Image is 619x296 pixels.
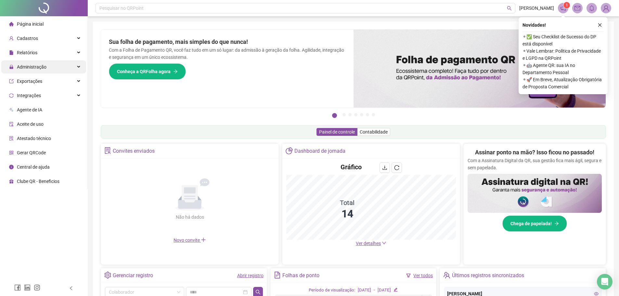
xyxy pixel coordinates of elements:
span: Novidades ! [522,21,546,29]
div: Período de visualização: [309,287,355,294]
span: instagram [34,284,40,291]
span: Painel de controle [319,129,355,135]
span: ⚬ Vale Lembrar: Política de Privacidade e LGPD na QRPoint [522,47,604,62]
span: export [9,79,14,84]
span: solution [104,147,111,154]
span: file-text [274,272,281,278]
a: Ver detalhes down [356,241,386,246]
span: Contabilidade [360,129,388,135]
span: Página inicial [17,21,44,27]
span: plus [201,237,206,242]
div: Gerenciar registro [113,270,153,281]
p: Com a Folha de Pagamento QR, você faz tudo em um só lugar: da admissão à geração da folha. Agilid... [109,46,346,61]
button: 1 [332,113,337,118]
span: search [255,290,261,295]
span: Aceite de uso [17,122,44,127]
span: gift [9,179,14,184]
button: Conheça a QRFolha agora [109,63,186,80]
span: ⚬ ✅ Seu Checklist de Sucesso do DP está disponível [522,33,604,47]
div: - [374,287,375,294]
div: Não há dados [160,213,220,221]
span: Integrações [17,93,41,98]
button: 2 [342,113,346,116]
span: linkedin [24,284,31,291]
span: eye [594,291,599,296]
span: home [9,22,14,26]
span: Administração [17,64,46,70]
span: Clube QR - Beneficios [17,179,59,184]
span: qrcode [9,150,14,155]
span: search [507,6,512,11]
button: 5 [360,113,363,116]
span: Relatórios [17,50,37,55]
span: left [69,286,73,290]
span: [PERSON_NAME] [519,5,554,12]
span: Central de ajuda [17,164,50,170]
span: download [382,165,387,170]
span: info-circle [9,165,14,169]
div: Últimos registros sincronizados [452,270,524,281]
span: Gerar QRCode [17,150,46,155]
span: audit [9,122,14,126]
span: bell [589,5,595,11]
span: sync [9,93,14,98]
a: Abrir registro [237,273,264,278]
span: Chega de papelada! [510,220,552,227]
h4: Gráfico [341,162,362,172]
span: ⚬ 🤖 Agente QR: sua IA no Departamento Pessoal [522,62,604,76]
span: Conheça a QRFolha agora [117,68,171,75]
span: edit [393,288,398,292]
span: 1 [566,3,568,7]
button: 7 [372,113,375,116]
div: [DATE] [378,287,391,294]
div: Dashboard de jornada [294,146,345,157]
span: mail [574,5,580,11]
span: file [9,50,14,55]
img: 80778 [601,3,611,13]
span: Atestado técnico [17,136,51,141]
div: Open Intercom Messenger [597,274,613,290]
div: Folhas de ponto [282,270,319,281]
button: Chega de papelada! [502,215,567,232]
span: lock [9,65,14,69]
span: Agente de IA [17,107,42,112]
span: solution [9,136,14,141]
img: banner%2F8d14a306-6205-4263-8e5b-06e9a85ad873.png [354,30,606,108]
span: setting [104,272,111,278]
sup: 1 [563,2,570,8]
button: 3 [348,113,352,116]
span: notification [560,5,566,11]
span: Novo convite [174,238,206,243]
span: facebook [14,284,21,291]
span: team [443,272,450,278]
button: 4 [354,113,357,116]
span: Ver detalhes [356,241,381,246]
span: filter [406,273,411,278]
span: arrow-right [554,221,559,226]
h2: Assinar ponto na mão? Isso ficou no passado! [475,148,594,157]
p: Com a Assinatura Digital da QR, sua gestão fica mais ágil, segura e sem papelada. [468,157,602,171]
span: ⚬ 🚀 Em Breve, Atualização Obrigatória de Proposta Comercial [522,76,604,90]
span: Cadastros [17,36,38,41]
span: close [598,23,602,27]
h2: Sua folha de pagamento, mais simples do que nunca! [109,37,346,46]
span: down [382,241,386,245]
a: Ver todos [413,273,433,278]
div: Convites enviados [113,146,155,157]
button: 6 [366,113,369,116]
span: pie-chart [286,147,292,154]
img: banner%2F02c71560-61a6-44d4-94b9-c8ab97240462.png [468,174,602,213]
span: arrow-right [173,69,178,74]
span: Exportações [17,79,42,84]
div: [DATE] [358,287,371,294]
span: user-add [9,36,14,41]
span: reload [394,165,399,170]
